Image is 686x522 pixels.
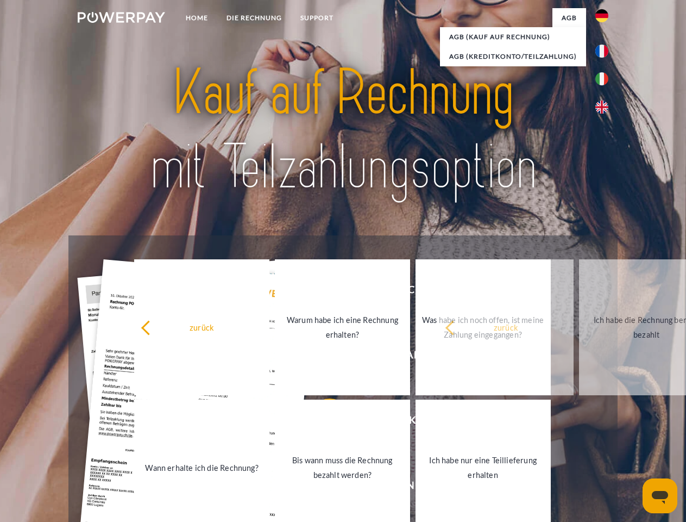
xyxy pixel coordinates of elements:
[217,8,291,28] a: DIE RECHNUNG
[177,8,217,28] a: Home
[445,320,567,334] div: zurück
[291,8,343,28] a: SUPPORT
[281,313,404,342] div: Warum habe ich eine Rechnung erhalten?
[595,101,608,114] img: en
[141,460,263,475] div: Wann erhalte ich die Rechnung?
[141,320,263,334] div: zurück
[595,72,608,85] img: it
[281,453,404,482] div: Bis wann muss die Rechnung bezahlt werden?
[440,27,586,47] a: AGB (Kauf auf Rechnung)
[78,12,165,23] img: logo-powerpay-white.svg
[595,45,608,58] img: fr
[595,9,608,22] img: de
[552,8,586,28] a: agb
[416,259,551,395] a: Was habe ich noch offen, ist meine Zahlung eingegangen?
[422,313,544,342] div: Was habe ich noch offen, ist meine Zahlung eingegangen?
[104,52,582,208] img: title-powerpay_de.svg
[422,453,544,482] div: Ich habe nur eine Teillieferung erhalten
[440,47,586,66] a: AGB (Kreditkonto/Teilzahlung)
[643,478,677,513] iframe: Schaltfläche zum Öffnen des Messaging-Fensters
